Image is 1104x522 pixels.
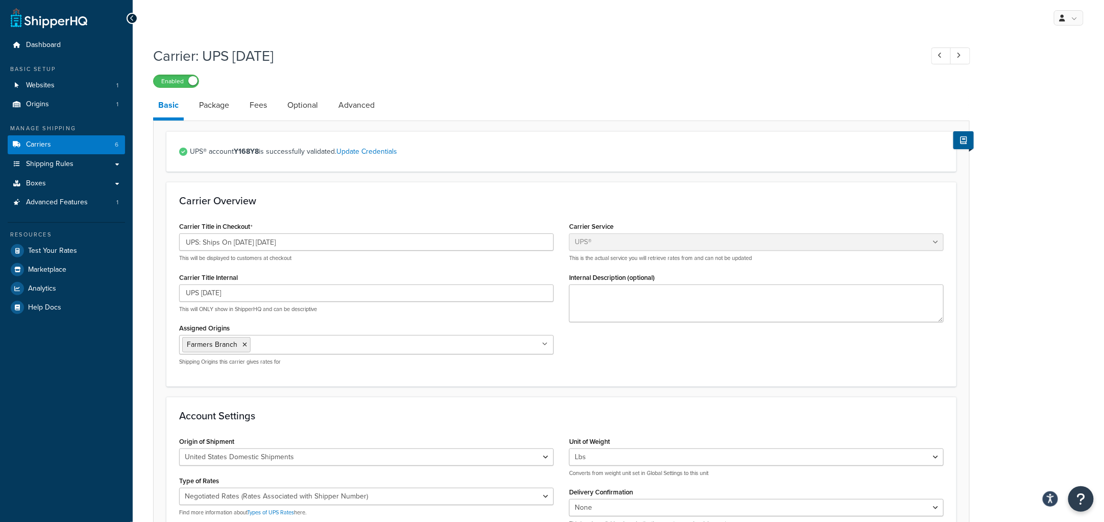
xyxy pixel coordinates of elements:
a: Package [194,93,234,117]
a: Analytics [8,279,125,298]
a: Optional [282,93,323,117]
a: Carriers6 [8,135,125,154]
button: Show Help Docs [953,131,974,149]
a: Boxes [8,174,125,193]
li: Origins [8,95,125,114]
a: Dashboard [8,36,125,55]
a: Advanced [333,93,380,117]
span: Dashboard [26,41,61,50]
strong: Y168Y8 [234,146,259,157]
label: Carrier Title in Checkout [179,223,253,231]
label: Carrier Title Internal [179,274,238,281]
p: This will ONLY show in ShipperHQ and can be descriptive [179,305,554,313]
label: Unit of Weight [569,438,610,445]
h3: Carrier Overview [179,195,944,206]
a: Fees [244,93,272,117]
span: 1 [116,100,118,109]
label: Internal Description (optional) [569,274,655,281]
label: Type of Rates [179,477,219,485]
a: Shipping Rules [8,155,125,174]
button: Open Resource Center [1068,486,1094,512]
span: UPS® account is successfully validated. [190,145,944,159]
div: Manage Shipping [8,124,125,133]
p: Shipping Origins this carrier gives rates for [179,358,554,366]
span: Test Your Rates [28,247,77,255]
span: Help Docs [28,303,61,312]
span: Websites [26,81,55,90]
label: Assigned Origins [179,324,230,332]
a: Marketplace [8,260,125,279]
span: Carriers [26,140,51,149]
p: Find more information about here. [179,509,554,516]
label: Origin of Shipment [179,438,234,445]
a: Update Credentials [336,146,397,157]
span: Origins [26,100,49,109]
a: Advanced Features1 [8,193,125,212]
a: Help Docs [8,298,125,317]
li: Websites [8,76,125,95]
a: Test Your Rates [8,242,125,260]
a: Basic [153,93,184,121]
span: 1 [116,198,118,207]
span: Marketplace [28,266,66,274]
p: This is the actual service you will retrieve rates from and can not be updated [569,254,944,262]
span: Advanced Features [26,198,88,207]
a: Next Record [950,48,970,64]
div: Resources [8,230,125,239]
a: Websites1 [8,76,125,95]
span: 1 [116,81,118,90]
label: Carrier Service [569,223,614,230]
h1: Carrier: UPS [DATE] [153,46,913,66]
span: Farmers Branch [187,339,237,350]
h3: Account Settings [179,410,944,421]
span: 6 [115,140,118,149]
span: Shipping Rules [26,160,73,169]
span: Analytics [28,284,56,293]
p: This will be displayed to customers at checkout [179,254,554,262]
p: Converts from weight unit set in Global Settings to this unit [569,469,944,477]
div: Basic Setup [8,65,125,74]
a: Previous Record [931,48,951,64]
a: Origins1 [8,95,125,114]
span: Boxes [26,179,46,188]
label: Delivery Confirmation [569,488,633,496]
a: Types of UPS Rates [247,508,294,516]
li: Carriers [8,135,125,154]
li: Advanced Features [8,193,125,212]
label: Enabled [154,75,199,87]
